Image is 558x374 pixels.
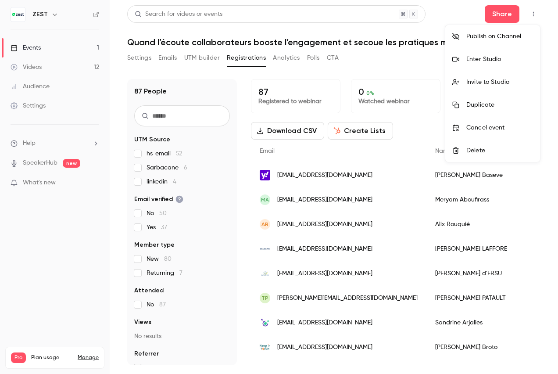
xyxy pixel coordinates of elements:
div: Duplicate [466,101,533,109]
div: Publish on Channel [466,32,533,41]
div: Enter Studio [466,55,533,64]
div: Delete [466,146,533,155]
div: Invite to Studio [466,78,533,86]
div: Cancel event [466,123,533,132]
